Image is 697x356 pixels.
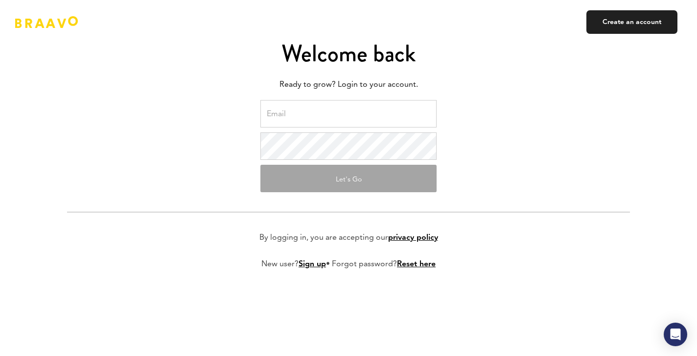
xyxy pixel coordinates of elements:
[259,232,438,244] p: By logging in, you are accepting our
[299,260,326,268] a: Sign up
[260,165,437,192] button: Let's Go
[586,10,677,34] a: Create an account
[261,258,436,270] p: New user? • Forgot password?
[664,323,687,346] div: Open Intercom Messenger
[388,234,438,242] a: privacy policy
[281,37,416,70] span: Welcome back
[21,7,56,16] span: Support
[397,260,436,268] a: Reset here
[260,100,437,127] input: Email
[67,77,630,92] p: Ready to grow? Login to your account.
